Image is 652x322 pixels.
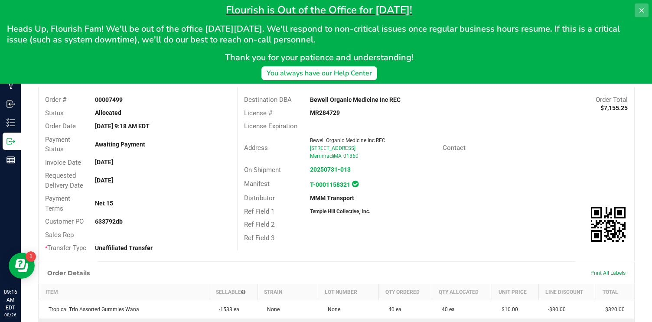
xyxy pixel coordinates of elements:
span: Invoice Date [45,159,81,166]
th: Line Discount [538,284,596,300]
span: Sales Rep [45,231,74,239]
span: $10.00 [497,306,518,312]
span: On Shipment [244,166,281,174]
span: 01860 [343,153,359,159]
span: Ref Field 1 [244,208,274,215]
img: Scan me! [591,207,626,242]
span: Address [244,144,268,152]
div: You always have our Help Center [267,68,372,78]
th: Item [39,284,209,300]
strong: 00007499 [95,96,123,103]
inline-svg: Outbound [7,137,15,146]
span: Customer PO [45,218,84,225]
th: Lot Number [318,284,379,300]
span: Status [45,109,64,117]
p: 08/26 [4,312,17,318]
span: [STREET_ADDRESS] [310,145,355,151]
span: Manifest [244,180,270,188]
span: Print All Labels [590,270,626,276]
strong: MMM Transport [310,195,354,202]
inline-svg: Inventory [7,118,15,127]
span: MA [334,153,342,159]
span: Payment Terms [45,195,70,212]
strong: $7,155.25 [600,104,628,111]
th: Sellable [209,284,258,300]
strong: [DATE] 9:18 AM EDT [95,123,150,130]
h1: Order Details [47,270,90,276]
span: Order Date [45,122,76,130]
span: -$80.00 [544,306,566,312]
strong: Bewell Organic Medicine Inc REC [310,96,401,103]
span: Merrimack [310,153,335,159]
inline-svg: Manufacturing [7,81,15,90]
strong: Unaffiliated Transfer [95,244,153,251]
span: Order Total [596,96,628,104]
span: Ref Field 2 [244,221,274,228]
span: None [323,306,340,312]
span: Distributor [244,194,275,202]
span: Order # [45,96,66,104]
th: Qty Ordered [379,284,432,300]
inline-svg: Inbound [7,100,15,108]
span: Bewell Organic Medicine Inc REC [310,137,385,143]
span: License Expiration [244,122,297,130]
span: Heads Up, Flourish Fam! We'll be out of the office [DATE][DATE]. We'll respond to non-critical is... [7,23,622,46]
span: License # [244,109,272,117]
strong: 633792db [95,218,123,225]
a: T-0001158321 [310,181,350,188]
strong: Awaiting Payment [95,141,145,148]
inline-svg: Reports [7,156,15,164]
th: Qty Allocated [432,284,492,300]
qrcode: 00007499 [591,207,626,242]
iframe: Resource center [9,253,35,279]
span: Thank you for your patience and understanding! [225,52,414,63]
span: Contact [443,144,466,152]
strong: Temple Hill Collective, Inc. [310,208,370,215]
strong: Net 15 [95,200,113,207]
span: 40 ea [384,306,401,312]
span: In Sync [352,179,359,189]
span: Flourish is Out of the Office for [DATE]! [226,3,412,17]
span: Requested Delivery Date [45,172,83,189]
a: 20250731-013 [310,166,351,173]
iframe: Resource center unread badge [26,251,36,262]
strong: Allocated [95,109,121,116]
th: Unit Price [492,284,539,300]
strong: MR284729 [310,109,340,116]
th: Strain [258,284,318,300]
span: None [263,306,280,312]
span: -1538 ea [215,306,239,312]
span: Transfer Type [45,244,86,252]
span: Ref Field 3 [244,234,274,242]
span: Tropical Trio Assorted Gummies Wana [44,306,139,312]
strong: [DATE] [95,177,113,184]
span: $320.00 [601,306,625,312]
span: Payment Status [45,136,70,153]
span: Destination DBA [244,96,292,104]
span: 40 ea [437,306,455,312]
span: , [333,153,334,159]
p: 09:16 AM EDT [4,288,17,312]
th: Total [596,284,634,300]
strong: [DATE] [95,159,113,166]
